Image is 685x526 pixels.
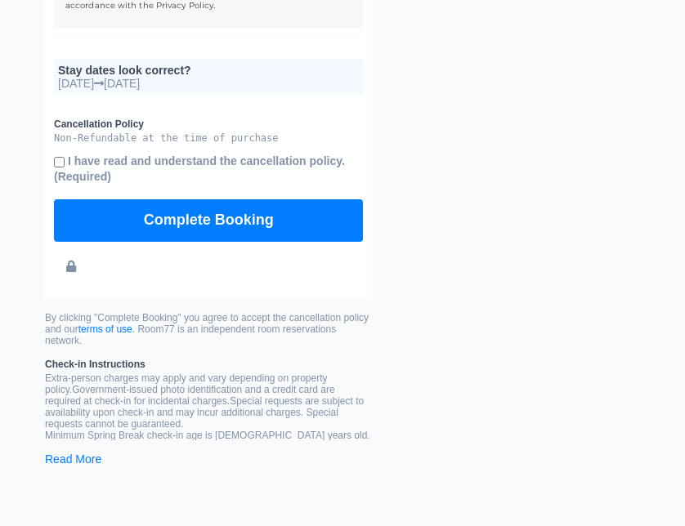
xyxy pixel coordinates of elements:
[45,359,372,440] small: Due at Property: $30.81 USD
[78,323,132,335] a: terms of use
[45,430,372,464] ul: Please note that cultural norms and guest policies may differ by country and by property. The pol...
[58,64,191,77] b: Stay dates look correct?
[58,77,359,90] span: [DATE] [DATE]
[54,154,345,183] b: I have read and understand the cancellation policy.
[54,132,363,144] pre: Non-Refundable at the time of purchase
[54,199,363,242] button: Complete Booking
[45,372,372,430] p: Extra-person charges may apply and vary depending on property policy. Government-issued photo ide...
[45,430,372,441] li: Minimum Spring Break check-in age is [DEMOGRAPHIC_DATA] years old.
[45,359,372,370] b: Check-in Instructions
[45,312,372,346] small: By clicking "Complete Booking" you agree to accept the cancellation policy and our . Room77 is an...
[54,118,363,130] b: Cancellation Policy
[45,452,101,466] a: Read More
[54,170,111,183] span: (Required)
[54,157,65,167] input: I have read and understand the cancellation policy.(Required)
